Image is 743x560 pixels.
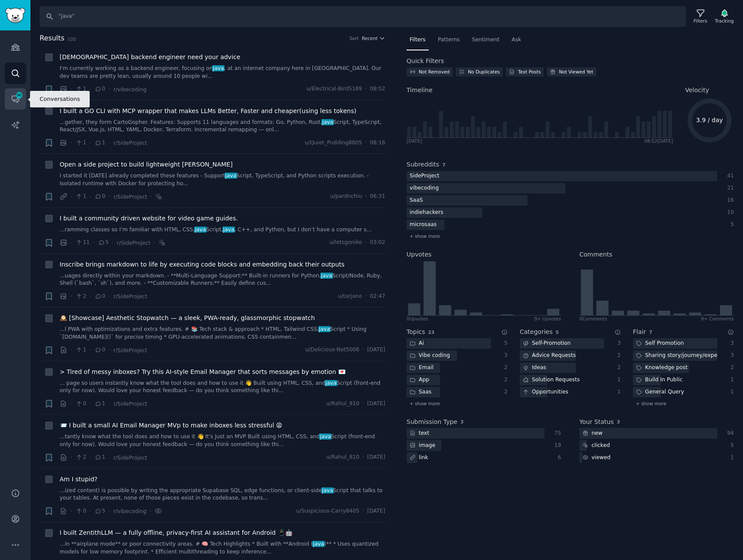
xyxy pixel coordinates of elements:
span: r/SideProject [113,401,147,407]
span: · [89,399,91,408]
a: ...uages directly within your markdown. - **Multi-Language Support:** Built-in runners for Python... [60,272,385,287]
span: Filters [410,36,426,44]
span: 1 [94,139,105,147]
div: 9+ Comments [701,316,734,322]
div: 2 [613,364,621,372]
a: I'm currently working as a backend engineer, focusing onjava, at an internet company here in [GEO... [60,65,385,80]
div: vibecoding [407,183,442,194]
div: Email [407,363,437,373]
div: 3 [726,340,734,347]
div: microsaas [407,220,440,230]
span: · [71,292,72,301]
div: Self Promotion [633,338,687,349]
text: 3.9 / day [696,117,723,123]
span: 1 [94,453,105,461]
span: Sentiment [472,36,499,44]
a: I built a GO CLI with MCP wrapper that makes LLMs Better, Faster and cheaper(using less tokens) [60,107,356,116]
a: I built ZentithLLM — a fully offline, privacy-first AI assistant for Android 📱🤖 [60,528,292,537]
h2: Subreddits [407,160,439,169]
span: · [93,238,94,247]
span: 23 [428,330,435,335]
span: [DATE] [367,507,385,515]
a: I started it [DATE] already completed these features - SupportjavaScript, TypeScript, and Python ... [60,172,385,187]
div: Self-Promotion [520,338,574,349]
h2: Your Status [579,417,614,427]
div: 41 [726,172,734,180]
div: new [579,428,605,439]
span: 3 [461,419,464,424]
button: Tracking [712,7,737,26]
div: 2 [500,388,508,396]
span: 2 [75,293,86,300]
a: ... page so users instantly know what the tool does and how to use it 👋 Built using HTML, CSS, an... [60,380,385,395]
div: 1 [726,376,734,384]
span: · [89,507,91,516]
div: Tracking [715,18,734,24]
div: Build In Public [633,375,686,386]
span: · [363,453,364,461]
div: Solution Requests [520,375,583,386]
span: u/Rahul_810 [326,453,360,461]
div: 1 [613,388,621,396]
span: Inscribe brings markdown to life by executing code blocks and embedding back their outputs [60,260,345,269]
span: r/SideProject [113,194,147,200]
span: java [325,380,337,386]
a: I built a community driven website for video game guides. [60,214,238,223]
div: SideProject [407,171,442,182]
span: · [108,292,110,301]
span: · [108,85,110,94]
span: · [108,453,110,462]
span: u/Electrical-Bird5189 [306,85,362,93]
span: Am I stupid? [60,475,97,484]
span: · [150,507,151,516]
span: · [71,453,72,462]
span: · [71,399,72,408]
span: 5 [94,507,105,515]
div: Ideas [520,363,549,373]
span: · [71,507,72,516]
span: Timeline [407,86,433,95]
span: > Tired of messy inboxes? Try this AI-style Email Manager that sorts messages by emotion 💌 [60,367,346,377]
span: 02:47 [370,293,385,300]
div: 0 Upvote s [407,316,428,322]
span: · [89,138,91,147]
span: · [112,238,114,247]
div: 16 [726,197,734,204]
span: · [154,238,155,247]
div: clicked [579,440,613,451]
h2: Categories [520,327,552,337]
div: No Duplicates [468,69,500,75]
a: [DEMOGRAPHIC_DATA] backend engineer need your advice [60,53,240,62]
a: ...l PWA with optimizations and extra features. # 📚 Tech stack & approach * HTML, Tailwind CSS,ja... [60,326,385,341]
div: Advice Requests [520,350,579,361]
span: r/SideProject [113,293,147,300]
button: Recent [362,35,385,41]
a: ...gether, they form CartoGopher. Features: Supports 11 languages and formats: Go, Python, Rust,j... [60,119,385,134]
a: 🕰️ [Showcase] Aesthetic Stopwatch — a sleek, PWA-ready, glassmorphic stopwatch [60,313,315,323]
span: · [108,399,110,408]
span: 5 [98,239,109,247]
span: 1 [75,346,86,354]
h2: Submission Type [407,417,457,427]
div: 2 [500,364,508,372]
div: Knowledge post [633,363,691,373]
span: 📨 I built a small AI Email Manager MVp to make inboxes less stressful 😩 [60,421,282,430]
span: 1 [94,400,105,408]
div: 0 Comment s [579,316,607,322]
span: java [225,173,237,179]
a: ...in **airplane mode** or poor connectivity areas. # 🧠 Tech Highlights * Built with **Android (j... [60,540,385,556]
span: 5 [555,330,558,335]
span: · [365,85,367,93]
span: r/vibecoding [113,508,146,514]
span: u/pardnchiu [330,193,362,200]
span: + show more [410,400,440,407]
div: 94 [726,430,734,437]
div: 1 [726,388,734,396]
a: Open a side project to build lightweight [PERSON_NAME] [60,160,232,169]
span: u/Rahul_810 [326,400,360,408]
span: 100 [67,37,76,42]
div: 5 [726,221,734,229]
div: 2 [613,352,621,360]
